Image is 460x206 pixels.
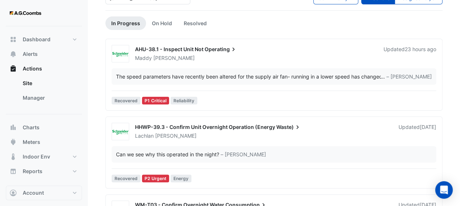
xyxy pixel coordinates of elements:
span: – [PERSON_NAME] [386,73,432,80]
span: Reliability [171,97,197,104]
img: Company Logo [9,6,42,20]
button: Charts [6,120,82,135]
span: Recovered [112,175,141,182]
div: Updated [384,46,436,62]
div: P2 Urgent [142,175,169,182]
button: Actions [6,61,82,76]
button: Alerts [6,47,82,61]
div: Can we see why this operated in the night? [116,150,219,158]
span: Alerts [23,50,38,58]
span: Energy [171,175,191,182]
a: Site [17,76,82,91]
div: Actions [6,76,82,108]
app-icon: Indoor Env [10,153,17,160]
button: Reports [6,164,82,179]
app-icon: Alerts [10,50,17,58]
app-icon: Meters [10,138,17,146]
button: Account [6,186,82,200]
span: Charts [23,124,40,131]
span: Wed 16-Jul-2025 09:20 AEST [420,124,436,130]
span: Maddy [135,55,152,61]
a: On Hold [146,16,178,30]
span: Thu 21-Aug-2025 14:33 AEST [405,46,436,52]
span: HHWP-39.3 - Confirm Unit Overnight Operation (Energy [135,124,275,130]
span: Waste) [276,123,301,131]
a: In Progress [105,16,146,30]
img: Schneider Electric [112,128,129,136]
div: … [116,73,432,80]
app-icon: Reports [10,168,17,175]
button: Meters [6,135,82,149]
div: The speed parameters have recently been altered for the supply air fan- running in a lower speed ... [116,73,381,80]
span: Lachlan [135,133,154,139]
img: Schneider Electric [112,50,129,58]
div: Updated [399,123,436,140]
span: Reports [23,168,42,175]
span: Operating [205,46,237,53]
span: Indoor Env [23,153,50,160]
a: Manager [17,91,82,105]
span: Dashboard [23,36,51,43]
div: P1 Critical [142,97,169,104]
button: Dashboard [6,32,82,47]
span: Meters [23,138,40,146]
div: Open Intercom Messenger [435,181,453,199]
app-icon: Dashboard [10,36,17,43]
app-icon: Charts [10,124,17,131]
span: AHU-38.1 - Inspect Unit Not [135,46,203,52]
span: Recovered [112,97,141,104]
span: Actions [23,65,42,72]
span: [PERSON_NAME] [153,54,195,62]
button: Indoor Env [6,149,82,164]
span: – [PERSON_NAME] [221,150,266,158]
a: Resolved [178,16,213,30]
span: Account [23,189,44,197]
span: [PERSON_NAME] [155,132,197,140]
app-icon: Actions [10,65,17,72]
